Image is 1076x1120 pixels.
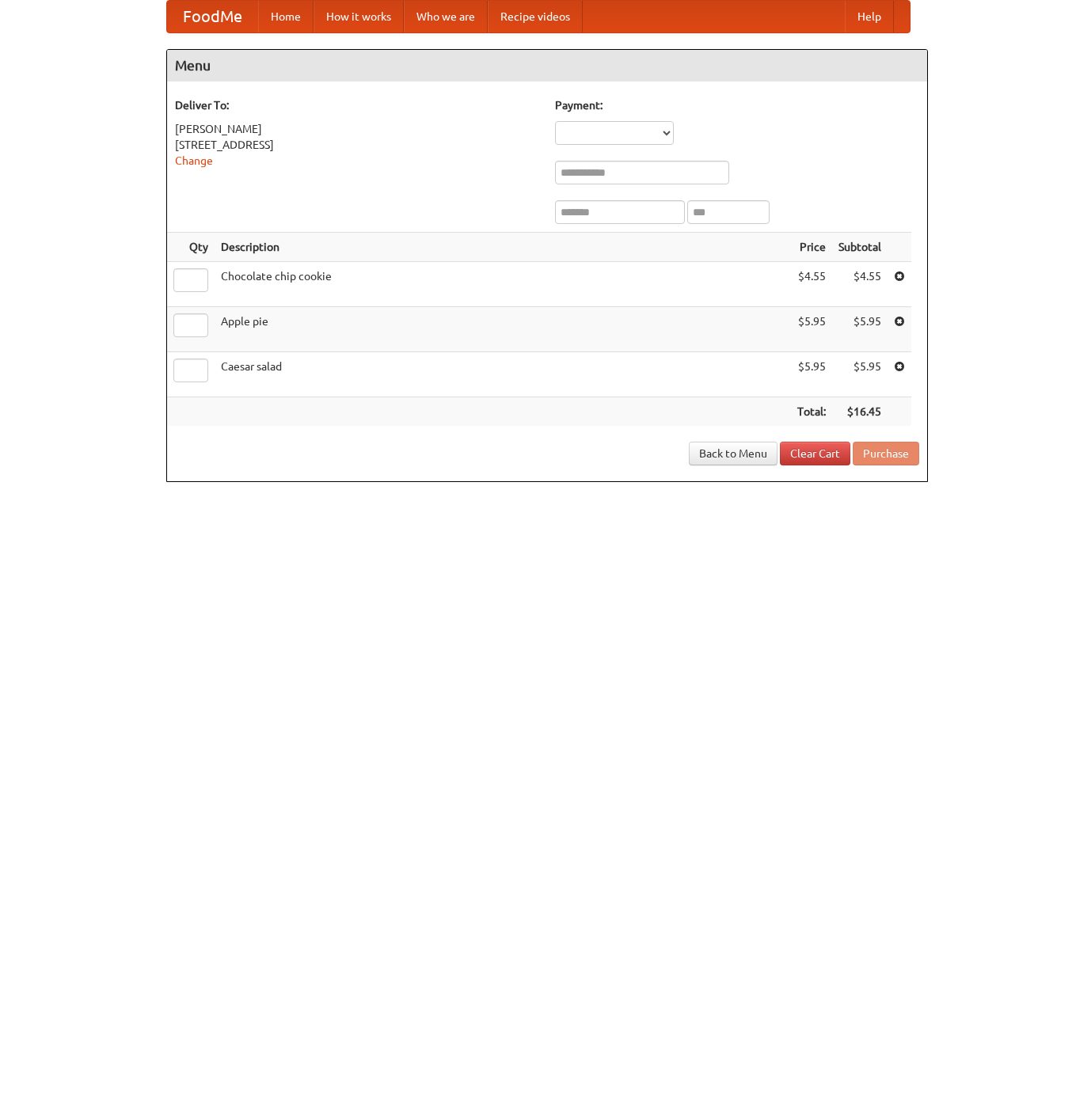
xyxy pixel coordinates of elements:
[404,1,488,32] a: Who we are
[175,154,213,167] a: Change
[780,442,850,465] a: Clear Cart
[175,137,539,153] div: [STREET_ADDRESS]
[175,121,539,137] div: [PERSON_NAME]
[832,233,888,262] th: Subtotal
[791,352,832,397] td: $5.95
[555,97,919,113] h5: Payment:
[791,233,832,262] th: Price
[832,262,888,307] td: $4.55
[215,233,791,262] th: Description
[791,397,832,427] th: Total:
[853,442,919,465] button: Purchase
[689,442,778,465] a: Back to Menu
[175,97,539,113] h5: Deliver To:
[215,307,791,352] td: Apple pie
[215,352,791,397] td: Caesar salad
[215,262,791,307] td: Chocolate chip cookie
[314,1,404,32] a: How it works
[832,397,888,427] th: $16.45
[167,1,258,32] a: FoodMe
[845,1,894,32] a: Help
[167,50,927,82] h4: Menu
[791,262,832,307] td: $4.55
[832,307,888,352] td: $5.95
[488,1,583,32] a: Recipe videos
[258,1,314,32] a: Home
[832,352,888,397] td: $5.95
[167,233,215,262] th: Qty
[791,307,832,352] td: $5.95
